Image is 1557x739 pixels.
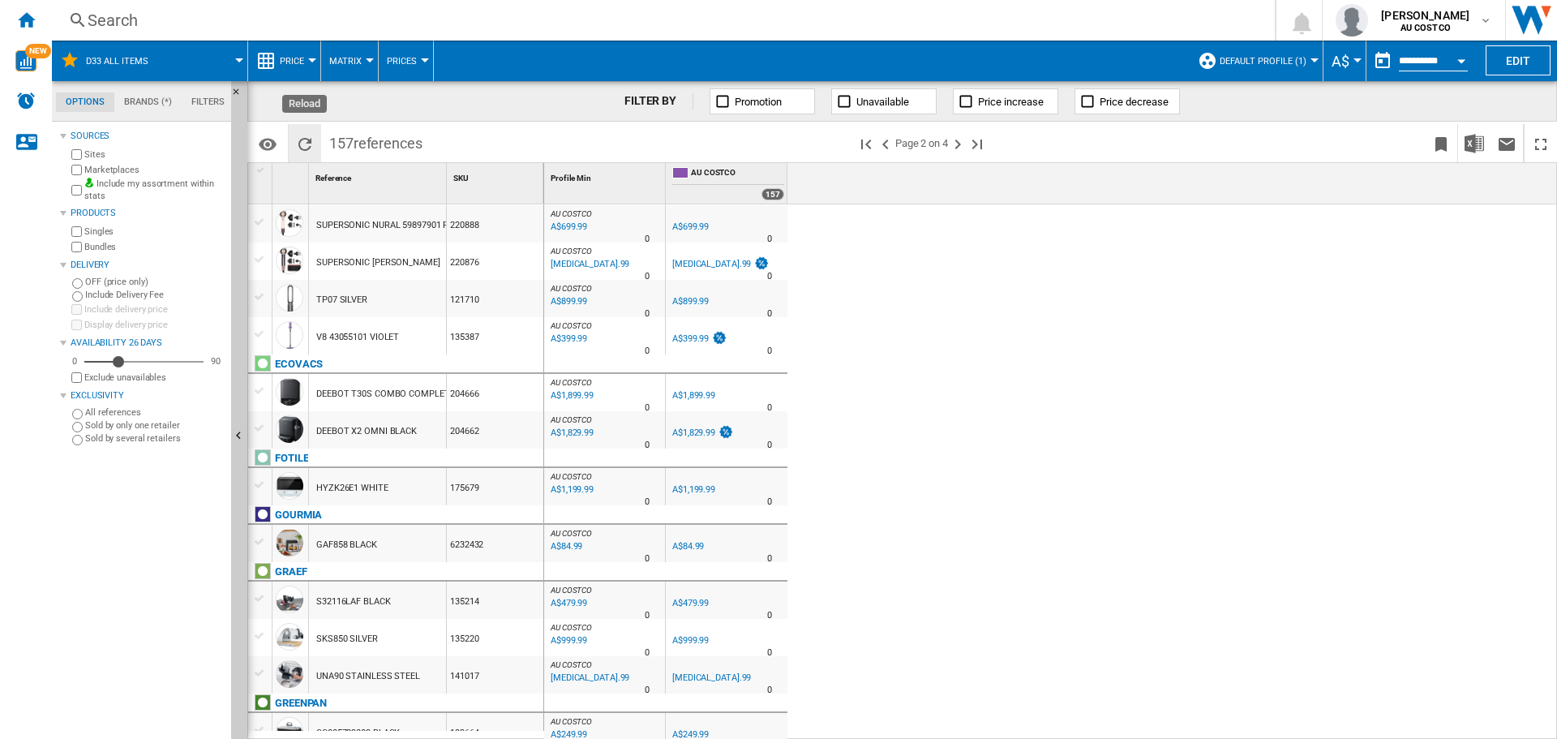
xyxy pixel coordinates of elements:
[672,259,751,269] div: [MEDICAL_DATA].99
[1447,44,1476,73] button: Open calendar
[1425,124,1457,162] button: Bookmark this report
[1332,41,1358,81] button: A$
[551,174,591,183] span: Profile Min
[670,425,734,441] div: A$1,829.99
[85,406,225,419] label: All references
[85,289,225,301] label: Include Delivery Fee
[645,306,650,322] div: Delivery Time : 0 day
[321,124,431,158] span: 157
[767,400,772,416] div: Delivery Time : 0 day
[670,482,715,498] div: A$1,199.99
[316,658,420,695] div: UNA90 STAINLESS STEEL
[84,372,225,384] label: Exclude unavailables
[551,321,592,330] span: AU COSTCO
[1366,45,1399,77] button: md-calendar
[1400,23,1451,33] b: AU COSTCO
[767,608,772,624] div: Delivery Time : 0 day
[85,432,225,445] label: Sold by several retailers
[71,165,82,175] input: Marketplaces
[1198,41,1315,81] div: Default profile (1)
[84,241,225,253] label: Bundles
[856,96,909,108] span: Unavailable
[387,56,417,67] span: Prices
[84,303,225,316] label: Include delivery price
[551,717,592,726] span: AU COSTCO
[672,333,709,344] div: A$399.99
[182,92,234,112] md-tab-item: Filters
[329,41,370,81] button: Matrix
[71,207,225,220] div: Products
[72,422,83,432] input: Sold by only one retailer
[231,81,251,110] button: Hide
[1220,41,1315,81] button: Default profile (1)
[316,526,377,564] div: GAF858 BLACK
[275,694,327,713] div: Click to filter on that brand
[551,284,592,293] span: AU COSTCO
[718,425,734,439] img: promotionV3.png
[672,428,715,438] div: A$1,829.99
[551,247,592,256] span: AU COSTCO
[624,93,693,110] div: FILTER BY
[670,388,715,404] div: A$1,899.99
[71,389,225,402] div: Exclusivity
[447,317,543,354] div: 135387
[645,231,650,247] div: Delivery Time : 0 day
[548,388,594,404] div: Last updated : Thursday, 2 October 2025 14:17
[548,425,594,441] div: Last updated : Thursday, 2 October 2025 14:17
[767,682,772,698] div: Delivery Time : 0 day
[71,130,225,143] div: Sources
[387,41,425,81] button: Prices
[1336,4,1368,37] img: profile.jpg
[548,219,587,235] div: Last updated : Thursday, 2 October 2025 14:16
[280,41,312,81] button: Price
[1220,56,1306,67] span: Default profile (1)
[672,541,704,552] div: A$84.99
[450,163,543,188] div: Sort None
[551,623,592,632] span: AU COSTCO
[71,149,82,160] input: Sites
[672,296,709,307] div: A$899.99
[856,124,876,162] button: First page
[767,494,772,510] div: Delivery Time : 0 day
[275,354,323,374] div: Click to filter on that brand
[672,672,751,683] div: [MEDICAL_DATA].99
[767,269,772,285] div: Delivery Time : 0 day
[551,472,592,481] span: AU COSTCO
[72,435,83,445] input: Sold by several retailers
[767,343,772,359] div: Delivery Time : 0 day
[84,178,94,187] img: mysite-bg-18x18.png
[15,50,36,71] img: wise-card.svg
[88,9,1233,32] div: Search
[551,415,592,424] span: AU COSTCO
[207,355,225,367] div: 90
[548,633,587,649] div: Last updated : Thursday, 2 October 2025 14:17
[316,413,417,450] div: DEEBOT X2 OMNI BLACK
[25,44,51,58] span: NEW
[645,645,650,661] div: Delivery Time : 0 day
[1323,41,1366,81] md-menu: Currency
[548,294,587,310] div: Last updated : Thursday, 2 October 2025 14:17
[645,551,650,567] div: Delivery Time : 0 day
[672,390,715,401] div: A$1,899.99
[670,331,727,347] div: A$399.99
[691,167,784,181] span: AU COSTCO
[72,278,83,289] input: OFF (price only)
[84,178,225,203] label: Include my assortment within stats
[548,539,582,555] div: Last updated : Thursday, 2 October 2025 14:15
[16,91,36,110] img: alerts-logo.svg
[447,582,543,619] div: 135214
[312,163,446,188] div: Reference Sort None
[114,92,182,112] md-tab-item: Brands (*)
[316,621,378,658] div: SKS850 SILVER
[551,586,592,595] span: AU COSTCO
[71,180,82,200] input: Include my assortment within stats
[447,280,543,317] div: 121710
[276,163,308,188] div: Sort None
[548,482,594,498] div: Last updated : Thursday, 2 October 2025 14:16
[315,174,351,183] span: Reference
[84,354,204,370] md-slider: Availability
[312,163,446,188] div: Sort None
[711,331,727,345] img: promotionV3.png
[551,378,592,387] span: AU COSTCO
[547,163,665,188] div: Sort None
